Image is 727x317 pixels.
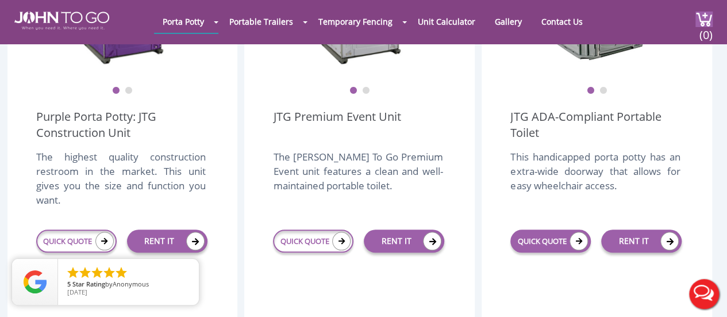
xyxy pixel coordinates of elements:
a: Temporary Fencing [310,10,401,33]
a: Unit Calculator [409,10,484,33]
span: (0) [699,18,713,43]
button: Live Chat [681,271,727,317]
a: Purple Porta Potty: JTG Construction Unit [36,109,209,141]
button: 1 of 2 [112,87,120,95]
button: 2 of 2 [125,87,133,95]
a: Contact Us [533,10,591,33]
span: [DATE] [67,288,87,296]
a: QUICK QUOTE [36,230,117,253]
a: RENT IT [364,230,444,253]
a: JTG Premium Event Unit [273,109,401,141]
div: The [PERSON_NAME] To Go Premium Event unit features a clean and well-maintained portable toilet. [273,150,443,205]
a: QUICK QUOTE [510,230,591,253]
a: QUICK QUOTE [273,230,353,253]
span: Star Rating [72,280,105,288]
div: This handicapped porta potty has an extra-wide doorway that allows for easy wheelchair access. [510,150,680,205]
img: cart a [695,12,713,27]
img: JOHN to go [14,12,109,30]
span: by [67,281,190,289]
button: 2 of 2 [599,87,607,95]
a: RENT IT [127,230,207,253]
div: The highest quality construction restroom in the market. This unit gives you the size and functio... [36,150,206,205]
li:  [102,266,116,280]
button: 1 of 2 [586,87,594,95]
span: 5 [67,280,71,288]
img: Review Rating [24,270,47,293]
a: RENT IT [601,230,682,253]
a: Gallery [486,10,530,33]
li:  [90,266,104,280]
a: JTG ADA-Compliant Portable Toilet [510,109,683,141]
span: Anonymous [113,280,149,288]
button: 1 of 2 [349,87,357,95]
li:  [66,266,80,280]
a: Porta Potty [154,10,213,33]
a: Portable Trailers [221,10,302,33]
li:  [114,266,128,280]
li:  [78,266,92,280]
button: 2 of 2 [362,87,370,95]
